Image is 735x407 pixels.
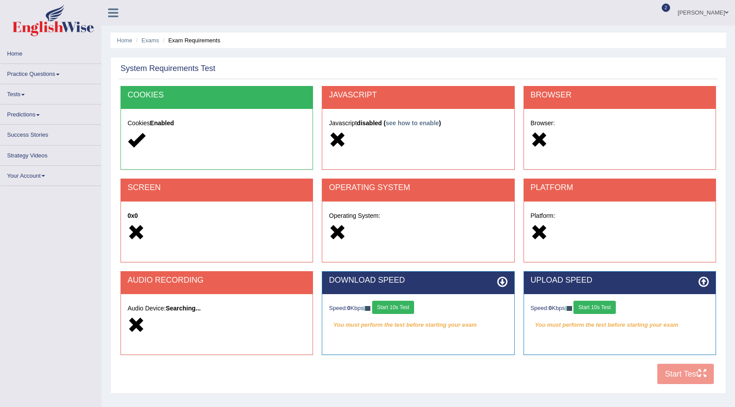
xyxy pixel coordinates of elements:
[128,305,306,312] h5: Audio Device:
[565,306,572,311] img: ajax-loader-fb-connection.gif
[372,301,414,314] button: Start 10s Test
[531,276,709,285] h2: UPLOAD SPEED
[329,120,507,127] h5: Javascript
[531,183,709,192] h2: PLATFORM
[0,105,101,122] a: Predictions
[386,119,439,127] a: see how to enable
[531,91,709,100] h2: BROWSER
[329,183,507,192] h2: OPERATING SYSTEM
[357,119,441,127] strong: disabled ( )
[363,306,370,311] img: ajax-loader-fb-connection.gif
[121,64,215,73] h2: System Requirements Test
[0,84,101,101] a: Tests
[573,301,615,314] button: Start 10s Test
[0,146,101,163] a: Strategy Videos
[117,37,132,44] a: Home
[329,213,507,219] h5: Operating System:
[549,305,552,311] strong: 0
[531,318,709,332] em: You must perform the test before starting your exam
[128,91,306,100] h2: COOKIES
[329,91,507,100] h2: JAVASCRIPT
[128,276,306,285] h2: AUDIO RECORDING
[161,36,220,45] li: Exam Requirements
[128,212,138,219] strong: 0x0
[0,64,101,81] a: Practice Questions
[128,120,306,127] h5: Cookies
[347,305,351,311] strong: 0
[150,119,174,127] strong: Enabled
[531,120,709,127] h5: Browser:
[662,4,671,12] span: 2
[329,318,507,332] em: You must perform the test before starting your exam
[329,276,507,285] h2: DOWNLOAD SPEED
[0,166,101,183] a: Your Account
[166,305,200,312] strong: Searching...
[142,37,159,44] a: Exams
[0,125,101,142] a: Success Stories
[531,213,709,219] h5: Platform:
[329,301,507,316] div: Speed: Kbps
[531,301,709,316] div: Speed: Kbps
[128,183,306,192] h2: SCREEN
[0,44,101,61] a: Home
